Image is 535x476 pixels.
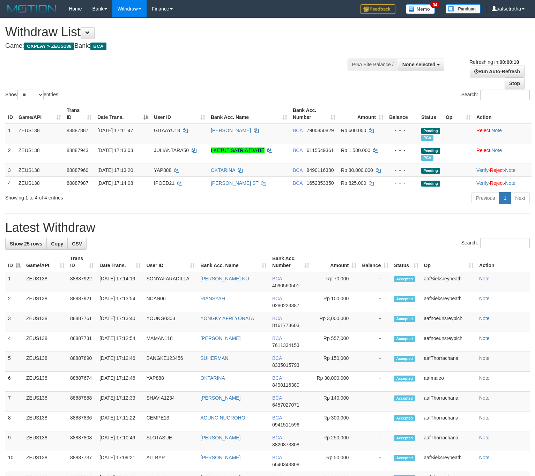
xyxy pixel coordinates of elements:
[307,180,334,186] span: Copy 1652353350 to clipboard
[143,352,198,372] td: BANGKE123456
[312,252,359,272] th: Amount: activate to sort column ascending
[97,292,143,312] td: [DATE] 17:13:54
[67,128,88,133] span: 88887887
[67,272,97,292] td: 88887922
[200,375,225,381] a: OKTARINA
[16,176,64,189] td: ZEUS138
[272,303,299,308] span: Copy 0280223387 to clipboard
[307,148,334,153] span: Copy 6115549361 to clipboard
[272,395,282,401] span: BCA
[505,77,525,89] a: Stop
[476,252,530,272] th: Action
[421,431,476,451] td: aafThorrachana
[97,252,143,272] th: Date Trans.: activate to sort column ascending
[64,104,95,124] th: Trans ID: activate to sort column ascending
[312,372,359,392] td: Rp 30,000,000
[5,352,23,372] td: 5
[505,180,515,186] a: Note
[312,292,359,312] td: Rp 100,000
[402,62,436,67] span: None selected
[97,167,133,173] span: [DATE] 17:13:20
[293,148,303,153] span: BCA
[23,292,67,312] td: ZEUS138
[359,372,391,392] td: -
[359,431,391,451] td: -
[312,451,359,471] td: Rp 50,000
[341,128,366,133] span: Rp 600.000
[23,352,67,372] td: ZEUS138
[67,451,97,471] td: 88887737
[97,332,143,352] td: [DATE] 17:12:54
[97,272,143,292] td: [DATE] 17:14:19
[389,167,416,174] div: - - -
[479,455,490,460] a: Note
[446,4,481,14] img: panduan.png
[474,124,532,144] td: ·
[67,167,88,173] span: 88887960
[97,451,143,471] td: [DATE] 17:09:21
[5,43,350,50] h4: Game: Bank:
[97,352,143,372] td: [DATE] 17:12:46
[143,332,198,352] td: MAMAN118
[5,372,23,392] td: 6
[389,127,416,134] div: - - -
[5,292,23,312] td: 2
[97,312,143,332] td: [DATE] 17:13:40
[5,25,350,39] h1: Withdraw List
[479,276,490,281] a: Note
[16,124,64,144] td: ZEUS138
[143,411,198,431] td: CEMPE13
[23,372,67,392] td: ZEUS138
[421,252,476,272] th: Op: activate to sort column ascending
[312,312,359,332] td: Rp 3,000,000
[307,167,334,173] span: Copy 8490116380 to clipboard
[421,312,476,332] td: aafnoeunsreypich
[479,316,490,321] a: Note
[499,192,511,204] a: 1
[421,372,476,392] td: aafmaleo
[200,276,249,281] a: [PERSON_NAME] NU
[479,395,490,401] a: Note
[421,155,433,161] span: Marked by aafnoeunsreypich
[97,128,133,133] span: [DATE] 17:11:47
[359,332,391,352] td: -
[272,435,282,440] span: BCA
[479,296,490,301] a: Note
[67,431,97,451] td: 88887808
[272,382,299,388] span: Copy 8490116380 to clipboard
[505,167,515,173] a: Note
[394,376,415,381] span: Accepted
[474,164,532,176] td: · ·
[143,252,198,272] th: User ID: activate to sort column ascending
[421,392,476,411] td: aafThorrachana
[5,104,16,124] th: ID
[479,355,490,361] a: Note
[5,272,23,292] td: 1
[90,43,106,50] span: BCA
[143,431,198,451] td: SLOTASUE
[272,323,299,328] span: Copy 8161773603 to clipboard
[312,411,359,431] td: Rp 300,000
[307,128,334,133] span: Copy 7900850829 to clipboard
[5,392,23,411] td: 7
[421,181,440,187] span: Pending
[5,124,16,144] td: 1
[24,43,74,50] span: OXPLAY > ZEUS138
[154,180,174,186] span: IPOED21
[143,292,198,312] td: NCAN06
[348,59,398,70] div: PGA Site Balance /
[67,312,97,332] td: 88887761
[272,375,282,381] span: BCA
[386,104,418,124] th: Balance
[200,395,240,401] a: [PERSON_NAME]
[272,316,282,321] span: BCA
[499,59,519,65] strong: 00:00:10
[490,167,504,173] a: Reject
[5,451,23,471] td: 10
[211,128,251,133] a: [PERSON_NAME]
[200,316,254,321] a: YONGKY AFRI YONATA
[151,104,208,124] th: User ID: activate to sort column ascending
[312,272,359,292] td: Rp 70,000
[474,104,532,124] th: Action
[491,148,502,153] a: Note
